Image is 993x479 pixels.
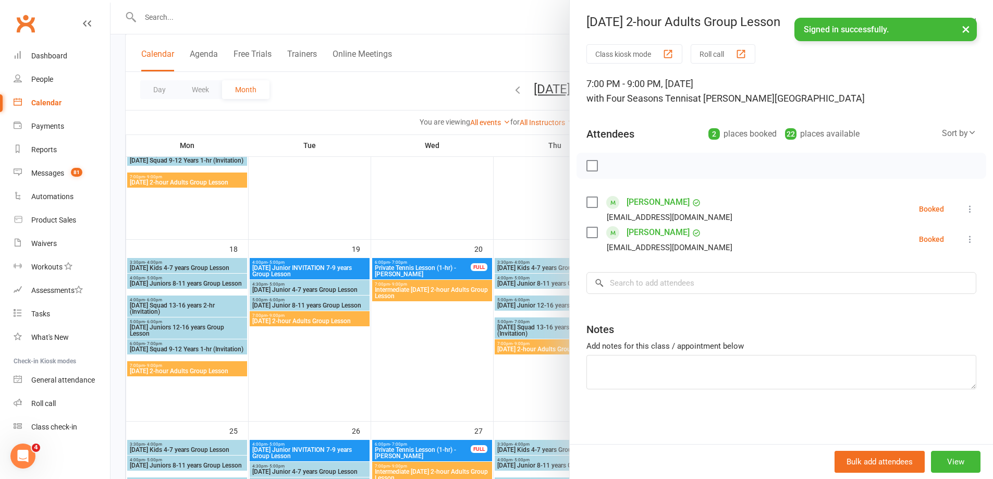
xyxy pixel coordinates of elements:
[31,52,67,60] div: Dashboard
[31,286,83,294] div: Assessments
[691,44,755,64] button: Roll call
[607,211,732,224] div: [EMAIL_ADDRESS][DOMAIN_NAME]
[586,127,634,141] div: Attendees
[31,145,57,154] div: Reports
[14,392,110,415] a: Roll call
[14,279,110,302] a: Assessments
[804,24,889,34] span: Signed in successfully.
[31,122,64,130] div: Payments
[708,127,777,141] div: places booked
[31,423,77,431] div: Class check-in
[586,272,976,294] input: Search to add attendees
[14,232,110,255] a: Waivers
[570,15,993,29] div: [DATE] 2-hour Adults Group Lesson
[942,127,976,140] div: Sort by
[31,399,56,408] div: Roll call
[14,44,110,68] a: Dashboard
[31,216,76,224] div: Product Sales
[627,194,690,211] a: [PERSON_NAME]
[785,127,860,141] div: places available
[835,451,925,473] button: Bulk add attendees
[14,115,110,138] a: Payments
[31,239,57,248] div: Waivers
[586,93,693,104] span: with Four Seasons Tennis
[31,310,50,318] div: Tasks
[31,333,69,341] div: What's New
[586,77,976,106] div: 7:00 PM - 9:00 PM, [DATE]
[957,18,975,40] button: ×
[31,75,53,83] div: People
[586,44,682,64] button: Class kiosk mode
[32,444,40,452] span: 4
[31,263,63,271] div: Workouts
[31,169,64,177] div: Messages
[14,138,110,162] a: Reports
[607,241,732,254] div: [EMAIL_ADDRESS][DOMAIN_NAME]
[14,68,110,91] a: People
[931,451,980,473] button: View
[785,128,796,140] div: 22
[31,376,95,384] div: General attendance
[14,302,110,326] a: Tasks
[627,224,690,241] a: [PERSON_NAME]
[13,10,39,36] a: Clubworx
[14,415,110,439] a: Class kiosk mode
[14,208,110,232] a: Product Sales
[586,322,614,337] div: Notes
[586,340,976,352] div: Add notes for this class / appointment below
[14,91,110,115] a: Calendar
[919,205,944,213] div: Booked
[919,236,944,243] div: Booked
[14,255,110,279] a: Workouts
[708,128,720,140] div: 2
[14,185,110,208] a: Automations
[14,369,110,392] a: General attendance kiosk mode
[14,326,110,349] a: What's New
[693,93,865,104] span: at [PERSON_NAME][GEOGRAPHIC_DATA]
[31,99,62,107] div: Calendar
[10,444,35,469] iframe: Intercom live chat
[31,192,73,201] div: Automations
[14,162,110,185] a: Messages 81
[71,168,82,177] span: 81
